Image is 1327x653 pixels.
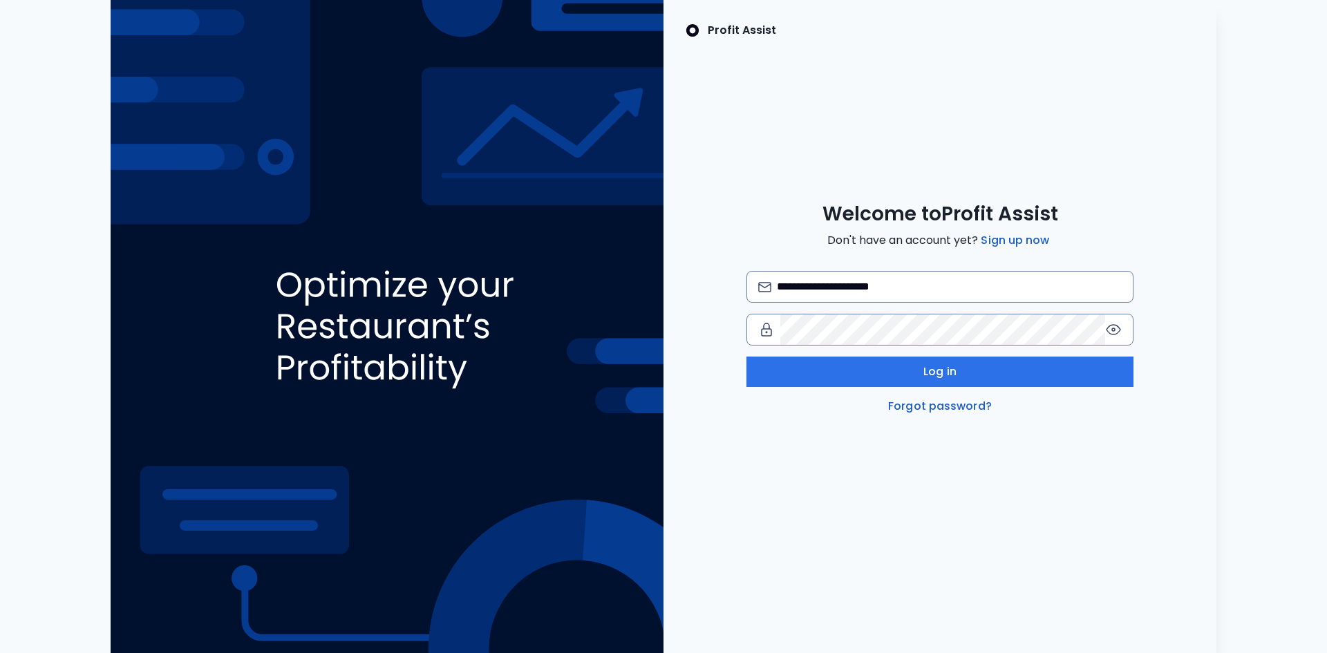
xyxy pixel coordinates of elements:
[686,22,699,39] img: SpotOn Logo
[758,282,771,292] img: email
[746,357,1133,387] button: Log in
[885,398,995,415] a: Forgot password?
[827,232,1052,249] span: Don't have an account yet?
[978,232,1052,249] a: Sign up now
[923,363,957,380] span: Log in
[708,22,776,39] p: Profit Assist
[822,202,1058,227] span: Welcome to Profit Assist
